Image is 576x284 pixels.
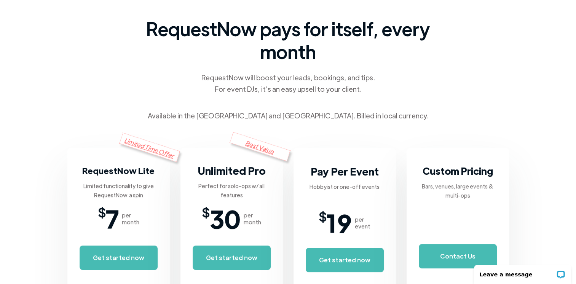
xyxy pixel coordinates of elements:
[355,216,370,230] div: per event
[119,132,180,162] div: Limited Time Offer
[230,132,290,161] div: Best Value
[419,182,497,200] div: Bars, venues, large events & multi-ops
[244,212,261,225] div: per month
[423,164,493,177] strong: Custom Pricing
[198,163,266,178] h3: Unlimited Pro
[419,244,497,268] a: Contact Us
[202,207,210,216] span: $
[148,110,429,121] div: Available in the [GEOGRAPHIC_DATA] and [GEOGRAPHIC_DATA]. Billed in local currency.
[106,207,119,230] span: 7
[201,72,376,95] div: RequestNow will boost your leads, bookings, and tips. For event DJs, it's an easy upsell to your ...
[319,211,327,220] span: $
[144,17,433,63] span: RequestNow pays for itself, every month
[327,211,352,234] span: 19
[193,181,271,199] div: Perfect for solo-ops w/ all features
[306,248,384,272] a: Get started now
[80,181,158,199] div: Limited functionality to give RequestNow a spin
[210,207,241,230] span: 30
[122,212,139,225] div: per month
[469,260,576,284] iframe: LiveChat chat widget
[193,246,271,270] a: Get started now
[311,164,379,178] strong: Pay Per Event
[80,246,158,270] a: Get started now
[98,207,106,216] span: $
[310,182,380,191] div: Hobbyist or one-off events
[82,163,155,178] h3: RequestNow Lite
